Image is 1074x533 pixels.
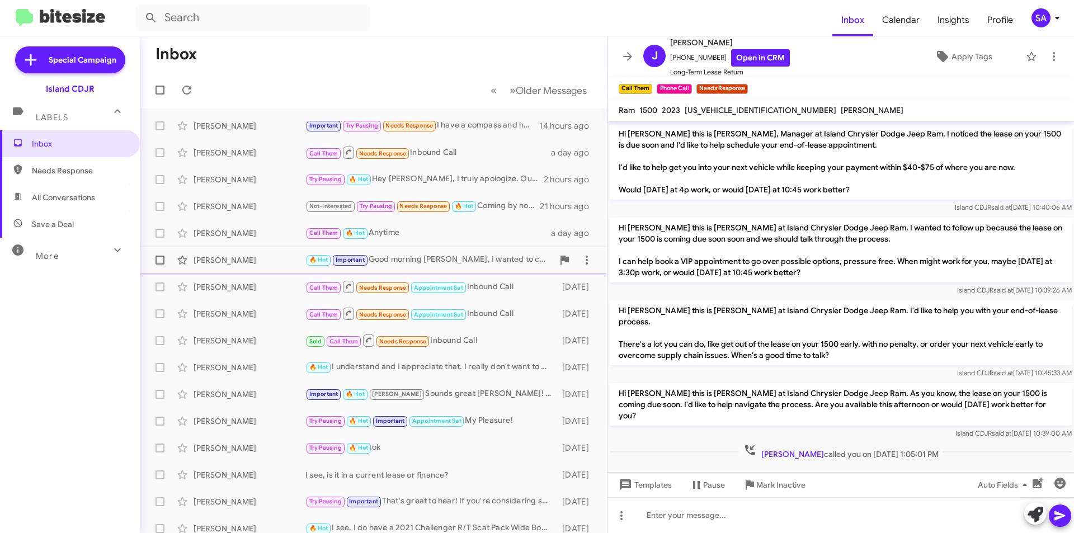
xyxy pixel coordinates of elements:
[544,174,598,185] div: 2 hours ago
[49,54,116,65] span: Special Campaign
[557,335,598,346] div: [DATE]
[305,306,557,320] div: Inbound Call
[557,469,598,480] div: [DATE]
[657,84,691,94] small: Phone Call
[503,79,593,102] button: Next
[610,124,1072,200] p: Hi [PERSON_NAME] this is [PERSON_NAME], Manager at Island Chrysler Dodge Jeep Ram. I noticed the ...
[309,390,338,398] span: Important
[194,174,305,185] div: [PERSON_NAME]
[194,308,305,319] div: [PERSON_NAME]
[610,383,1072,426] p: Hi [PERSON_NAME] this is [PERSON_NAME] at Island Chrysler Dodge Jeep Ram. As you know, the lease ...
[305,333,557,347] div: Inbound Call
[991,203,1011,211] span: said at
[309,417,342,424] span: Try Pausing
[619,105,635,115] span: Ram
[309,150,338,157] span: Call Them
[379,338,427,345] span: Needs Response
[194,254,305,266] div: [PERSON_NAME]
[305,173,544,186] div: Hey [PERSON_NAME], I truly apologize. Our internet was completely out [DATE] I am so sorry we mis...
[639,105,657,115] span: 1500
[832,4,873,36] a: Inbox
[305,361,557,374] div: I understand and I appreciate that. I really don't want to mislead you in any way an I appreciate...
[194,389,305,400] div: [PERSON_NAME]
[194,147,305,158] div: [PERSON_NAME]
[670,49,790,67] span: [PHONE_NUMBER]
[670,67,790,78] span: Long-Term Lease Return
[305,495,557,508] div: That's great to hear! If you're considering selling, we’d love to discuss the details further. Wh...
[309,498,342,505] span: Try Pausing
[346,122,378,129] span: Try Pausing
[346,229,365,237] span: 🔥 Hot
[955,203,1072,211] span: Island CDJR [DATE] 10:40:06 AM
[194,201,305,212] div: [PERSON_NAME]
[305,414,557,427] div: My Pleasure!
[336,256,365,263] span: Important
[929,4,978,36] a: Insights
[557,442,598,454] div: [DATE]
[841,105,903,115] span: [PERSON_NAME]
[516,84,587,97] span: Older Messages
[455,202,474,210] span: 🔥 Hot
[761,449,824,459] span: [PERSON_NAME]
[557,308,598,319] div: [DATE]
[194,335,305,346] div: [PERSON_NAME]
[359,311,407,318] span: Needs Response
[610,218,1072,282] p: Hi [PERSON_NAME] this is [PERSON_NAME] at Island Chrysler Dodge Jeep Ram. I wanted to follow up b...
[309,122,338,129] span: Important
[557,362,598,373] div: [DATE]
[346,390,365,398] span: 🔥 Hot
[305,388,557,400] div: Sounds great [PERSON_NAME]! Sorry for the delayed responses its been a busy weekend here! Let me ...
[194,442,305,454] div: [PERSON_NAME]
[414,311,463,318] span: Appointment Set
[969,475,1040,495] button: Auto Fields
[36,112,68,122] span: Labels
[993,369,1013,377] span: said at
[305,469,557,480] div: I see, is it in a current lease or finance?
[156,45,197,63] h1: Inbox
[194,120,305,131] div: [PERSON_NAME]
[359,150,407,157] span: Needs Response
[329,338,359,345] span: Call Them
[685,105,836,115] span: [US_VEHICLE_IDENTIFICATION_NUMBER]
[993,286,1013,294] span: said at
[309,284,338,291] span: Call Them
[305,227,551,239] div: Anytime
[756,475,805,495] span: Mark Inactive
[305,200,540,213] div: Coming by now
[734,475,814,495] button: Mark Inactive
[309,338,322,345] span: Sold
[349,444,368,451] span: 🔥 Hot
[616,475,672,495] span: Templates
[951,46,992,67] span: Apply Tags
[955,429,1072,437] span: Island CDJR [DATE] 10:39:00 AM
[194,362,305,373] div: [PERSON_NAME]
[873,4,929,36] a: Calendar
[305,441,557,454] div: ok
[385,122,433,129] span: Needs Response
[681,475,734,495] button: Pause
[194,228,305,239] div: [PERSON_NAME]
[1031,8,1051,27] div: SA
[376,417,405,424] span: Important
[491,83,497,97] span: «
[551,228,598,239] div: a day ago
[15,46,125,73] a: Special Campaign
[399,202,447,210] span: Needs Response
[309,176,342,183] span: Try Pausing
[32,219,74,230] span: Save a Deal
[349,498,378,505] span: Important
[978,4,1022,36] a: Profile
[557,281,598,293] div: [DATE]
[557,496,598,507] div: [DATE]
[696,84,748,94] small: Needs Response
[540,201,598,212] div: 21 hours ago
[305,145,551,159] div: Inbound Call
[412,417,461,424] span: Appointment Set
[484,79,593,102] nav: Page navigation example
[978,475,1031,495] span: Auto Fields
[414,284,463,291] span: Appointment Set
[305,280,557,294] div: Inbound Call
